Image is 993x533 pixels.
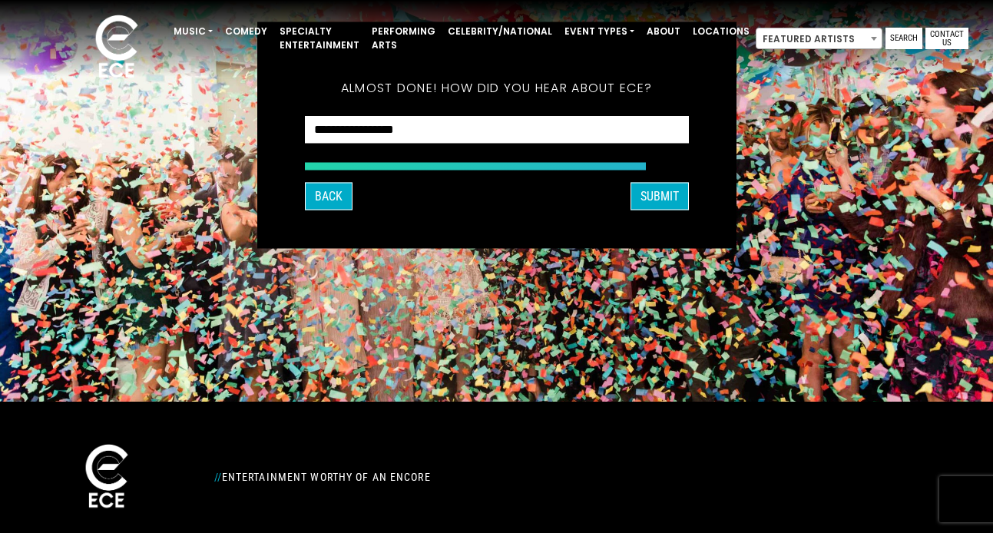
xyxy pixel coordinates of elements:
button: Back [305,183,353,210]
a: Music [167,18,219,45]
a: Locations [687,18,756,45]
span: // [214,471,222,483]
a: Celebrity/National [442,18,558,45]
a: Specialty Entertainment [273,18,366,58]
span: Featured Artists [756,28,882,50]
a: Performing Arts [366,18,442,58]
img: ece_new_logo_whitev2-1.png [68,440,145,515]
span: Featured Artists [756,28,882,49]
a: Comedy [219,18,273,45]
a: Event Types [558,18,640,45]
button: SUBMIT [631,183,689,210]
img: ece_new_logo_whitev2-1.png [78,11,155,85]
a: About [640,18,687,45]
div: Entertainment Worthy of an Encore [205,465,643,489]
a: Contact Us [925,28,968,49]
a: Search [885,28,922,49]
select: How did you hear about ECE [305,116,689,144]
